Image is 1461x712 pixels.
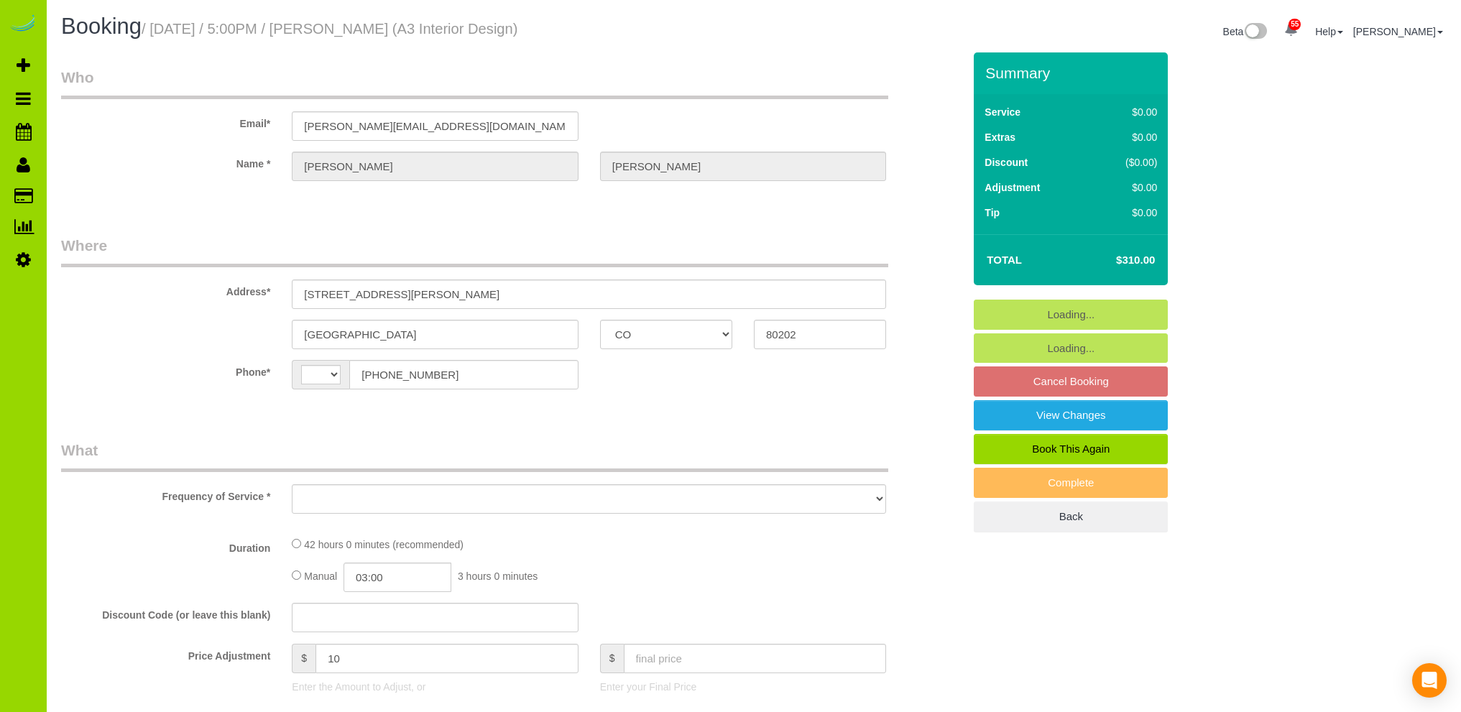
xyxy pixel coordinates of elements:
[349,360,578,389] input: Phone*
[50,111,281,131] label: Email*
[1095,180,1157,195] div: $0.00
[1353,26,1443,37] a: [PERSON_NAME]
[1277,14,1305,46] a: 55
[304,570,337,582] span: Manual
[1095,205,1157,220] div: $0.00
[304,539,464,550] span: 42 hours 0 minutes (recommended)
[985,130,1015,144] label: Extras
[974,501,1168,532] a: Back
[292,644,315,673] span: $
[1095,155,1157,170] div: ($0.00)
[292,111,578,141] input: Email*
[974,434,1168,464] a: Book This Again
[974,400,1168,430] a: View Changes
[624,644,887,673] input: final price
[50,152,281,171] label: Name *
[1073,254,1155,267] h4: $310.00
[985,105,1020,119] label: Service
[142,21,517,37] small: / [DATE] / 5:00PM / [PERSON_NAME] (A3 Interior Design)
[754,320,886,349] input: Zip Code*
[600,680,886,694] p: Enter your Final Price
[985,205,1000,220] label: Tip
[61,14,142,39] span: Booking
[1412,663,1447,698] div: Open Intercom Messenger
[985,155,1028,170] label: Discount
[61,235,888,267] legend: Where
[9,14,37,34] img: Automaid Logo
[1095,105,1157,119] div: $0.00
[292,680,578,694] p: Enter the Amount to Adjust, or
[985,65,1161,81] h3: Summary
[1243,23,1267,42] img: New interface
[292,152,578,181] input: First Name*
[50,603,281,622] label: Discount Code (or leave this blank)
[985,180,1040,195] label: Adjustment
[1095,130,1157,144] div: $0.00
[1315,26,1343,37] a: Help
[61,67,888,99] legend: Who
[292,320,578,349] input: City*
[600,644,624,673] span: $
[50,536,281,555] label: Duration
[50,484,281,504] label: Frequency of Service *
[458,570,538,582] span: 3 hours 0 minutes
[61,440,888,472] legend: What
[50,644,281,663] label: Price Adjustment
[987,254,1022,266] strong: Total
[50,360,281,379] label: Phone*
[50,279,281,299] label: Address*
[600,152,886,181] input: Last Name*
[1289,19,1301,30] span: 55
[1223,26,1268,37] a: Beta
